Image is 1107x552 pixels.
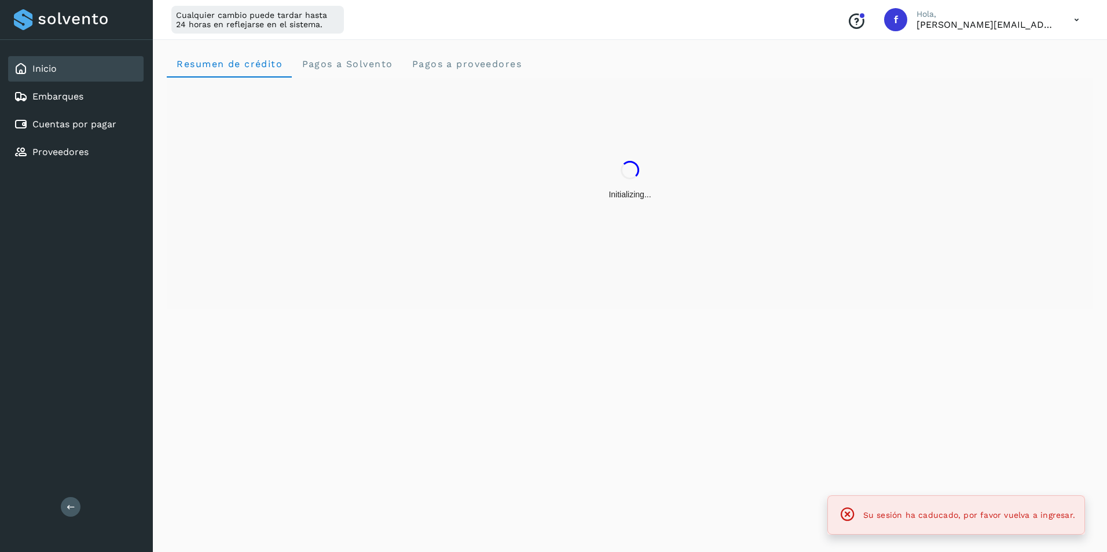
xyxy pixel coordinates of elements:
a: Proveedores [32,146,89,157]
span: Su sesión ha caducado, por favor vuelva a ingresar. [863,510,1075,520]
div: Cualquier cambio puede tardar hasta 24 horas en reflejarse en el sistema. [171,6,344,34]
p: favio.serrano@logisticabennu.com [917,19,1055,30]
span: Resumen de crédito [176,58,283,69]
p: Hola, [917,9,1055,19]
a: Inicio [32,63,57,74]
a: Embarques [32,91,83,102]
div: Proveedores [8,139,144,165]
div: Cuentas por pagar [8,112,144,137]
div: Embarques [8,84,144,109]
div: Inicio [8,56,144,82]
span: Pagos a proveedores [411,58,522,69]
span: Pagos a Solvento [301,58,393,69]
a: Cuentas por pagar [32,119,116,130]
